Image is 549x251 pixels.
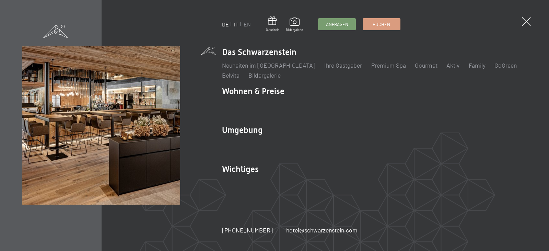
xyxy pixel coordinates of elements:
[415,61,437,69] a: Gourmet
[222,226,273,235] a: [PHONE_NUMBER]
[222,71,240,79] a: Belvita
[446,61,459,69] a: Aktiv
[286,226,358,235] a: hotel@schwarzenstein.com
[234,21,238,27] a: IT
[326,21,348,27] span: Anfragen
[371,61,406,69] a: Premium Spa
[266,16,279,32] a: Gutschein
[222,226,273,234] span: [PHONE_NUMBER]
[363,19,400,30] a: Buchen
[318,19,355,30] a: Anfragen
[469,61,486,69] a: Family
[286,18,303,32] a: Bildergalerie
[222,21,229,27] a: DE
[286,28,303,32] span: Bildergalerie
[248,71,281,79] a: Bildergalerie
[324,61,362,69] a: Ihre Gastgeber
[494,61,517,69] a: GoGreen
[222,61,315,69] a: Neuheiten im [GEOGRAPHIC_DATA]
[373,21,390,27] span: Buchen
[266,28,279,32] span: Gutschein
[244,21,251,27] a: EN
